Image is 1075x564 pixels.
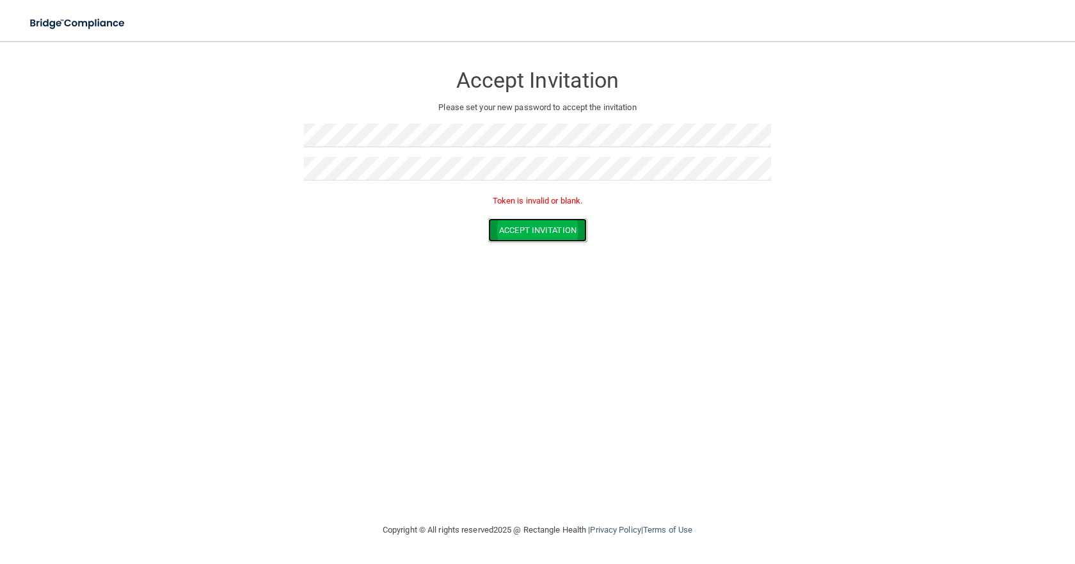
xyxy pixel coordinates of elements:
a: Privacy Policy [590,525,641,535]
iframe: Drift Widget Chat Controller [854,473,1060,524]
a: Terms of Use [643,525,692,535]
img: bridge_compliance_login_screen.278c3ca4.svg [19,10,137,36]
p: Token is invalid or blank. [304,193,771,209]
p: Please set your new password to accept the invitation [314,100,761,115]
h3: Accept Invitation [304,68,771,92]
div: Copyright © All rights reserved 2025 @ Rectangle Health | | [304,510,771,551]
button: Accept Invitation [488,218,587,242]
